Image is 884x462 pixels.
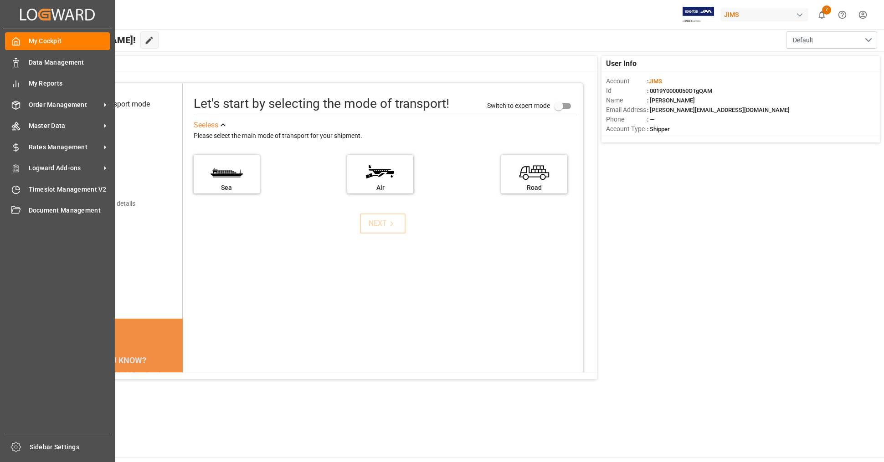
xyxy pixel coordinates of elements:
[606,96,647,105] span: Name
[29,185,110,194] span: Timeslot Management V2
[29,163,101,173] span: Logward Add-ons
[5,180,110,198] a: Timeslot Management V2
[606,58,637,69] span: User Info
[194,131,576,142] div: Please select the main mode of transport for your shipment.
[647,78,662,85] span: :
[822,5,831,15] span: 7
[352,183,409,193] div: Air
[5,75,110,92] a: My Reports
[793,36,813,45] span: Default
[648,78,662,85] span: JIMS
[38,31,136,49] span: Hello [PERSON_NAME]!
[29,121,101,131] span: Master Data
[786,31,877,49] button: open menu
[369,218,396,229] div: NEXT
[29,100,101,110] span: Order Management
[194,94,449,113] div: Let's start by selecting the mode of transport!
[194,120,218,131] div: See less
[5,32,110,50] a: My Cockpit
[812,5,832,25] button: show 7 new notifications
[832,5,853,25] button: Help Center
[606,105,647,115] span: Email Address
[506,183,563,193] div: Road
[29,79,110,88] span: My Reports
[49,350,183,370] div: DID YOU KNOW?
[606,115,647,124] span: Phone
[720,6,812,23] button: JIMS
[29,206,110,215] span: Document Management
[720,8,808,21] div: JIMS
[647,107,790,113] span: : [PERSON_NAME][EMAIL_ADDRESS][DOMAIN_NAME]
[170,370,183,424] button: next slide / item
[5,53,110,71] a: Data Management
[683,7,714,23] img: Exertis%20JAM%20-%20Email%20Logo.jpg_1722504956.jpg
[606,86,647,96] span: Id
[647,116,654,123] span: : —
[5,202,110,219] a: Document Management
[29,142,101,152] span: Rates Management
[647,126,670,132] span: : Shipper
[647,97,695,104] span: : [PERSON_NAME]
[60,370,172,402] div: EU-wide carbon dioxide emissions for road transport have increased by 24% since [DATE] (Destatis)
[487,102,550,109] span: Switch to expert mode
[647,87,712,94] span: : 0019Y0000050OTgQAM
[29,58,110,67] span: Data Management
[606,76,647,86] span: Account
[30,442,111,452] span: Sidebar Settings
[29,36,110,46] span: My Cockpit
[198,183,255,193] div: Sea
[360,213,406,234] button: NEXT
[606,124,647,134] span: Account Type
